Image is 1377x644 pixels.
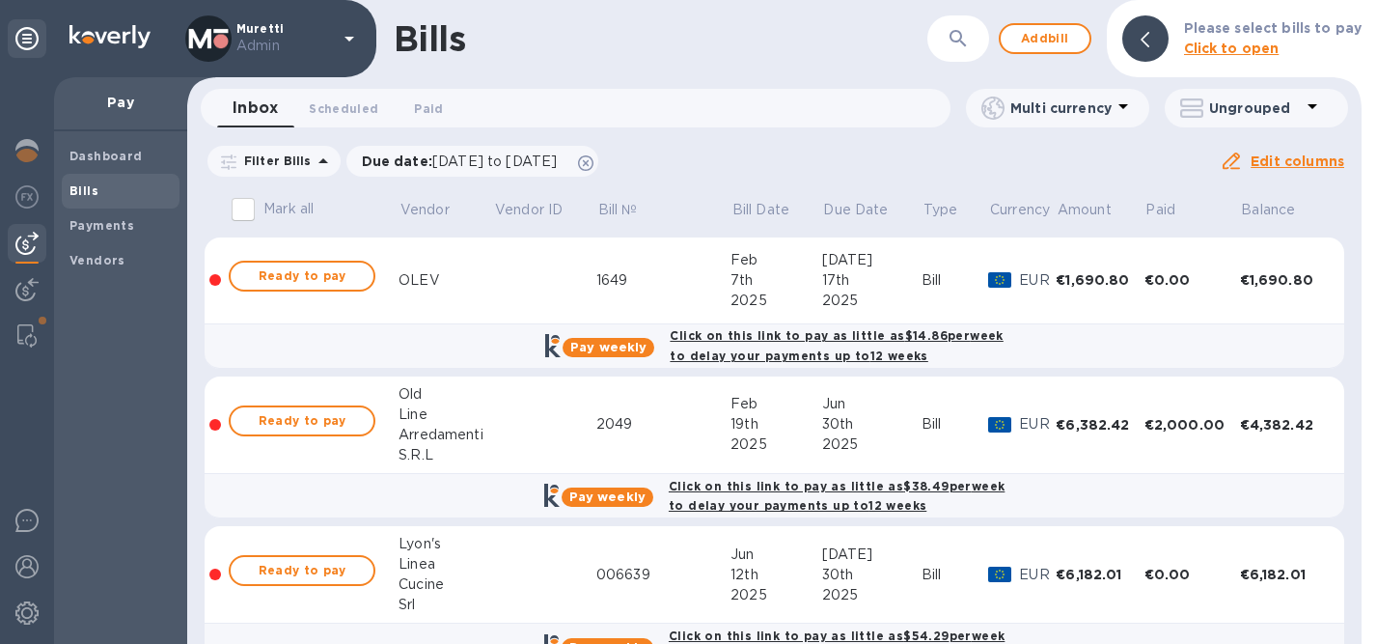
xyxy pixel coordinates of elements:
p: Due date : [362,152,567,171]
div: 2025 [822,291,922,311]
button: Ready to pay [229,555,375,586]
div: Unpin categories [8,19,46,58]
p: Due Date [823,200,888,220]
span: Ready to pay [246,265,358,288]
p: Bill № [598,200,638,220]
div: €6,182.01 [1240,565,1328,584]
p: Multi currency [1010,98,1112,118]
div: 006639 [596,565,730,585]
div: 12th [730,565,822,585]
div: OLEV [399,270,493,291]
button: Addbill [999,23,1091,54]
div: Bill [922,270,988,291]
span: Scheduled [309,98,378,119]
b: Payments [69,218,134,233]
div: Old [399,384,493,405]
div: Lyon's [399,534,493,554]
img: Foreign exchange [15,185,39,209]
h1: Bills [394,18,465,59]
span: Type [923,200,983,220]
div: €6,182.01 [1056,565,1143,584]
p: Filter Bills [236,153,312,169]
b: Dashboard [69,149,143,163]
p: EUR [1019,565,1056,585]
img: Logo [69,25,151,48]
div: [DATE] [822,545,922,565]
p: Muretti [236,22,333,56]
div: €0.00 [1144,565,1240,584]
span: Vendor ID [495,200,588,220]
b: Pay weekly [569,490,646,504]
div: 2049 [596,414,730,434]
b: Click on this link to pay as little as $38.49 per week to delay your payments up to 12 weeks [669,479,1005,514]
div: Jun [730,545,822,565]
p: Vendor ID [495,200,563,220]
div: €1,690.80 [1056,270,1143,290]
div: €6,382.42 [1056,415,1143,434]
span: Due Date [823,200,913,220]
p: Vendor [400,200,450,220]
b: Click on this link to pay as little as $14.86 per week to delay your payments up to 12 weeks [670,328,1003,363]
span: Add bill [1016,27,1074,50]
p: Currency [990,200,1050,220]
b: Please select bills to pay [1184,20,1362,36]
div: Arredamenti [399,425,493,445]
span: Ready to pay [246,409,358,433]
div: S.R.L [399,445,493,465]
div: 2025 [822,585,922,605]
b: Pay weekly [570,340,647,354]
p: Admin [236,36,333,56]
b: Bills [69,183,98,198]
div: €2,000.00 [1144,415,1240,434]
div: 30th [822,565,922,585]
p: Amount [1058,200,1112,220]
p: Paid [1145,200,1175,220]
span: [DATE] to [DATE] [432,154,557,169]
div: 7th [730,270,822,291]
span: Ready to pay [246,559,358,582]
p: Ungrouped [1209,98,1301,118]
div: 2025 [730,291,822,311]
b: Vendors [69,253,125,267]
span: Inbox [233,95,278,122]
div: Cucine [399,574,493,595]
div: €4,382.42 [1240,415,1328,434]
u: Edit columns [1251,154,1344,169]
div: 2025 [730,585,822,605]
p: EUR [1019,270,1056,291]
div: Linea [399,554,493,574]
b: Click to open [1184,41,1280,56]
div: Jun [822,394,922,414]
div: Srl [399,595,493,615]
span: Paid [1145,200,1200,220]
div: Feb [730,250,822,270]
div: Bill [922,414,988,434]
p: Type [923,200,958,220]
div: 2025 [822,434,922,455]
div: 19th [730,414,822,434]
div: 2025 [730,434,822,455]
p: Balance [1241,200,1295,220]
span: Balance [1241,200,1320,220]
span: Amount [1058,200,1137,220]
div: [DATE] [822,250,922,270]
div: Feb [730,394,822,414]
div: 17th [822,270,922,291]
div: Line [399,405,493,425]
span: Vendor [400,200,475,220]
span: Bill Date [732,200,814,220]
div: 30th [822,414,922,434]
button: Ready to pay [229,406,375,436]
p: Pay [69,93,172,112]
div: Bill [922,565,988,585]
p: Bill Date [732,200,789,220]
span: Bill № [598,200,663,220]
div: €0.00 [1144,270,1240,290]
span: Paid [414,98,443,119]
div: 1649 [596,270,730,291]
div: €1,690.80 [1240,270,1328,290]
div: Due date:[DATE] to [DATE] [346,146,599,177]
p: EUR [1019,414,1056,434]
p: Mark all [263,199,314,219]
